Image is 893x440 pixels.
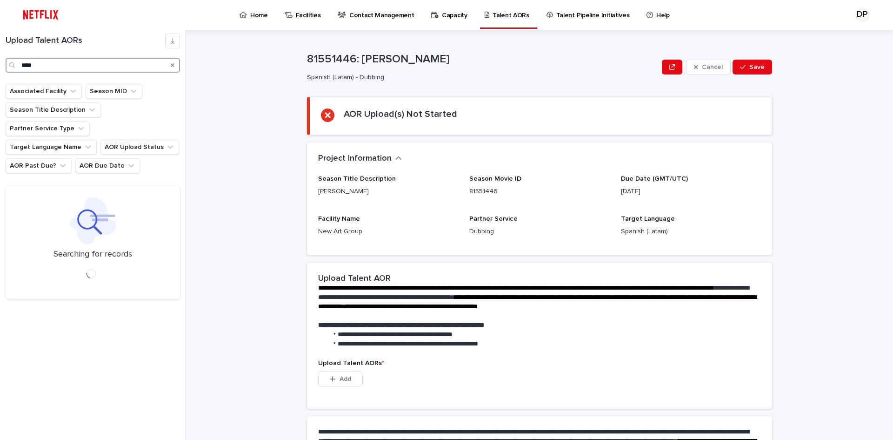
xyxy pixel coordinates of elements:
span: Save [749,64,765,70]
span: Season Title Description [318,176,396,182]
h2: Upload Talent AOR [318,274,391,284]
img: ifQbXi3ZQGMSEF7WDB7W [19,6,63,24]
button: Project Information [318,154,402,164]
p: 81551446 [469,187,609,196]
p: [DATE] [621,187,761,196]
button: Target Language Name [6,140,97,155]
span: Cancel [702,64,723,70]
span: Upload Talent AORs [318,360,384,366]
p: [PERSON_NAME] [318,187,458,196]
p: New Art Group [318,227,458,237]
p: 81551446: [PERSON_NAME] [307,53,658,66]
span: Due Date (GMT/UTC) [621,176,688,182]
button: AOR Past Due? [6,158,72,173]
button: Cancel [686,60,731,74]
button: Add [318,372,363,386]
button: Associated Facility [6,84,82,99]
input: Search [6,58,180,73]
span: Facility Name [318,216,360,222]
h2: AOR Upload(s) Not Started [344,108,457,120]
button: Save [733,60,772,74]
p: Spanish (Latam) - Dubbing [307,74,654,81]
h2: Project Information [318,154,392,164]
h1: Upload Talent AORs [6,36,165,46]
div: DP [855,7,870,22]
button: Season MID [86,84,142,99]
button: Season Title Description [6,102,101,117]
span: Partner Service [469,216,518,222]
button: AOR Upload Status [100,140,179,155]
span: Target Language [621,216,675,222]
button: AOR Due Date [75,158,140,173]
p: Spanish (Latam) [621,227,761,237]
p: Dubbing [469,227,609,237]
span: Add [340,376,351,382]
p: Searching for records [53,250,132,260]
button: Partner Service Type [6,121,90,136]
span: Season Movie ID [469,176,521,182]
